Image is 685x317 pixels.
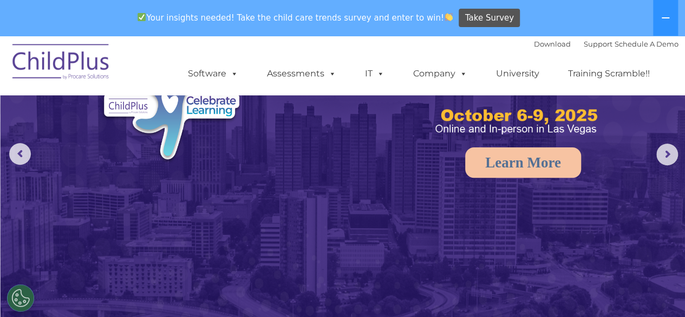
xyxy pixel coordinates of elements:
a: Assessments [256,63,347,85]
a: Software [177,63,249,85]
a: Take Survey [459,9,520,28]
a: Learn More [465,147,581,178]
a: Schedule A Demo [615,40,679,48]
img: 👏 [445,13,453,21]
a: Training Scramble!! [557,63,661,85]
a: IT [354,63,395,85]
a: Support [584,40,612,48]
img: ✅ [138,13,146,21]
span: Phone number [151,116,197,124]
a: Company [402,63,478,85]
span: Last name [151,72,184,80]
a: University [485,63,550,85]
img: ChildPlus by Procare Solutions [7,36,115,90]
span: Take Survey [465,9,514,28]
font: | [534,40,679,48]
a: Download [534,40,571,48]
button: Cookies Settings [7,284,34,312]
span: Your insights needed! Take the child care trends survey and enter to win! [133,7,458,28]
